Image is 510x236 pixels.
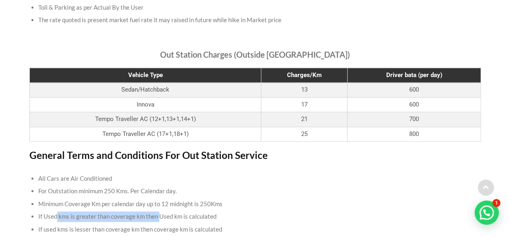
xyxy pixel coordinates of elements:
th: Charges/Km [261,68,348,83]
h4: Out Station Charges (Outside [GEOGRAPHIC_DATA]) [29,50,481,59]
td: 21 [261,112,348,127]
li: Minimum Coverage Km per calendar day up to 12 midnight is 250Kms [38,198,472,211]
td: 600 [348,97,481,112]
td: 13 [261,83,348,98]
td: Tempo Traveller AC (12+1,13+1,14+1) [29,112,261,127]
td: 25 [261,127,348,142]
li: The rate quoted is present market fuel rate it may raised in future while hike in Market price [38,14,472,27]
li: Toll & Parking as per Actual By the User [38,1,472,14]
th: Vehicle Type [29,68,261,83]
li: For Outstation minimum 250 Kms. Per Calendar day. [38,185,472,198]
td: Innova [29,97,261,112]
li: All Cars are Air Conditioned [38,172,472,185]
td: 700 [348,112,481,127]
td: 17 [261,97,348,112]
li: If used kms is lesser than coverage km then coverage km is calculated [38,223,472,236]
div: 💬 Need help? Open chat [475,200,499,225]
th: Driver bata (per day) [348,68,481,83]
h3: General Terms and Conditions For Out Station Service [29,150,481,161]
li: If Used kms is greater than coverage km then Used km is calculated [38,210,472,223]
td: 600 [348,83,481,98]
td: 800 [348,127,481,142]
td: Tempo Traveller AC (17+1,18+1) [29,127,261,142]
td: Sedan/Hatchback [29,83,261,98]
